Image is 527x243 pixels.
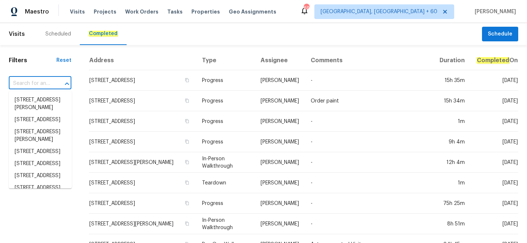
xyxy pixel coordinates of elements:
td: 1m [434,111,471,132]
th: On [471,51,518,70]
button: Copy Address [184,159,190,165]
th: Type [196,51,255,70]
td: [DATE] [471,173,518,193]
button: Copy Address [184,179,190,186]
td: [STREET_ADDRESS] [89,111,196,132]
li: [STREET_ADDRESS][PERSON_NAME] [9,126,72,146]
td: [PERSON_NAME] [255,70,305,91]
button: Copy Address [184,118,190,124]
th: Duration [434,51,471,70]
span: Work Orders [125,8,158,15]
td: [STREET_ADDRESS] [89,132,196,152]
td: 8h 51m [434,214,471,234]
li: [STREET_ADDRESS] [9,114,72,126]
td: [DATE] [471,214,518,234]
td: Progress [196,132,255,152]
td: 9h 4m [434,132,471,152]
td: In-Person Walkthrough [196,214,255,234]
li: [STREET_ADDRESS] [9,146,72,158]
span: [GEOGRAPHIC_DATA], [GEOGRAPHIC_DATA] + 60 [321,8,437,15]
span: Maestro [25,8,49,15]
td: [DATE] [471,152,518,173]
td: 15h 35m [434,70,471,91]
td: [DATE] [471,70,518,91]
span: Geo Assignments [229,8,276,15]
span: Visits [70,8,85,15]
em: Completed [476,57,509,64]
li: [STREET_ADDRESS] [9,170,72,182]
input: Search for an address... [9,78,51,89]
li: [STREET_ADDRESS] [9,158,72,170]
td: [PERSON_NAME] [255,91,305,111]
td: Progress [196,70,255,91]
td: [PERSON_NAME] [255,132,305,152]
td: In-Person Walkthrough [196,152,255,173]
td: - [305,132,434,152]
button: Copy Address [184,97,190,104]
td: [STREET_ADDRESS] [89,70,196,91]
td: [STREET_ADDRESS] [89,173,196,193]
h1: Filters [9,57,56,64]
td: Teardown [196,173,255,193]
td: [PERSON_NAME] [255,152,305,173]
button: Copy Address [184,138,190,145]
td: [DATE] [471,193,518,214]
td: - [305,152,434,173]
button: Copy Address [184,220,190,227]
span: Visits [9,26,25,42]
li: [STREET_ADDRESS][PERSON_NAME] [9,94,72,114]
th: Address [89,51,196,70]
button: Close [62,79,72,89]
span: [PERSON_NAME] [472,8,516,15]
td: - [305,193,434,214]
li: [STREET_ADDRESS][PERSON_NAME] [9,182,72,202]
td: [STREET_ADDRESS][PERSON_NAME] [89,152,196,173]
div: Scheduled [45,30,71,38]
button: Schedule [482,27,518,42]
div: Reset [56,57,71,64]
td: 1m [434,173,471,193]
td: [DATE] [471,91,518,111]
td: - [305,70,434,91]
td: [DATE] [471,111,518,132]
button: Copy Address [184,200,190,206]
td: [PERSON_NAME] [255,193,305,214]
span: Tasks [167,9,183,14]
td: [PERSON_NAME] [255,173,305,193]
td: Order paint [305,91,434,111]
span: Projects [94,8,116,15]
td: [PERSON_NAME] [255,214,305,234]
td: 12h 4m [434,152,471,173]
em: Completed [89,31,118,37]
td: [STREET_ADDRESS] [89,193,196,214]
td: - [305,111,434,132]
td: - [305,173,434,193]
td: [PERSON_NAME] [255,111,305,132]
td: 75h 25m [434,193,471,214]
button: Copy Address [184,77,190,83]
div: 697 [304,4,309,12]
span: Properties [191,8,220,15]
th: Assignee [255,51,305,70]
td: [DATE] [471,132,518,152]
td: Progress [196,111,255,132]
td: Progress [196,91,255,111]
td: Progress [196,193,255,214]
th: Comments [305,51,434,70]
td: - [305,214,434,234]
td: 15h 34m [434,91,471,111]
span: Schedule [488,30,512,39]
td: [STREET_ADDRESS] [89,91,196,111]
td: [STREET_ADDRESS][PERSON_NAME] [89,214,196,234]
